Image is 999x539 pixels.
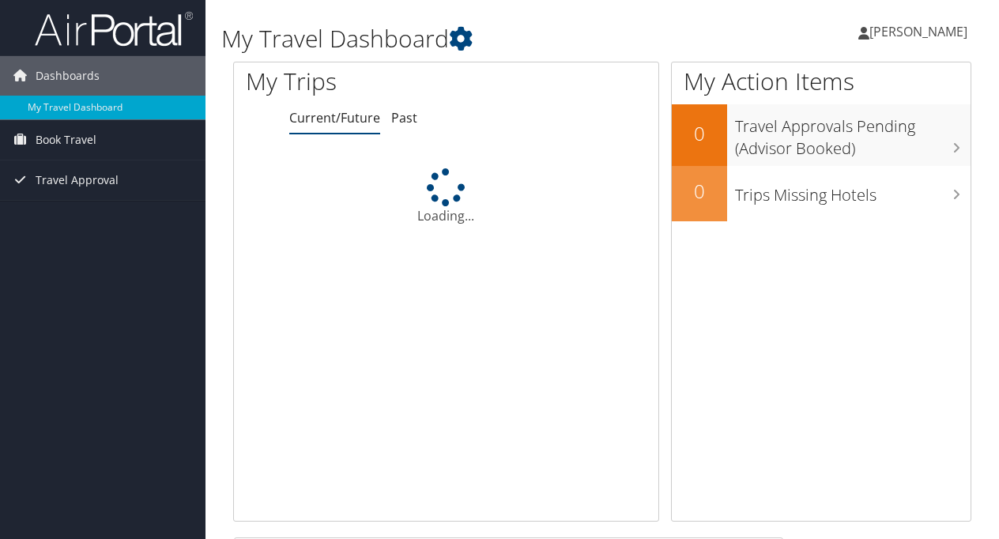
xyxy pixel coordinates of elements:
a: 0Trips Missing Hotels [672,166,971,221]
div: Loading... [234,168,658,225]
h1: My Trips [246,65,469,98]
span: Dashboards [36,56,100,96]
a: Current/Future [289,109,380,126]
h1: My Travel Dashboard [221,22,729,55]
h3: Travel Approvals Pending (Advisor Booked) [735,107,971,160]
h2: 0 [672,178,727,205]
span: [PERSON_NAME] [869,23,967,40]
h3: Trips Missing Hotels [735,176,971,206]
h1: My Action Items [672,65,971,98]
img: airportal-logo.png [35,10,193,47]
span: Travel Approval [36,160,119,200]
h2: 0 [672,120,727,147]
a: [PERSON_NAME] [858,8,983,55]
span: Book Travel [36,120,96,160]
a: 0Travel Approvals Pending (Advisor Booked) [672,104,971,165]
a: Past [391,109,417,126]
